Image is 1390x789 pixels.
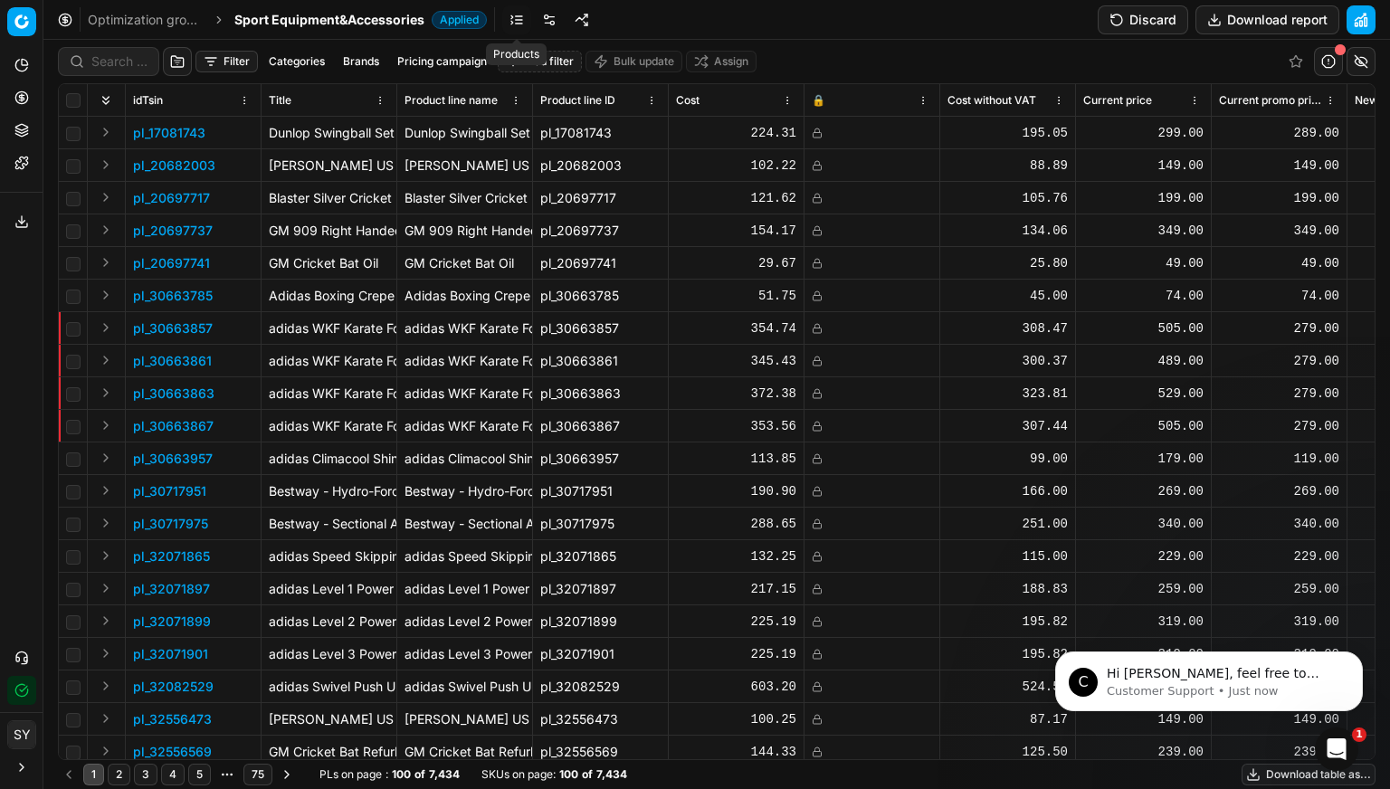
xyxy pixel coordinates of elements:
[133,450,213,468] button: pl_30663957
[133,547,210,566] button: pl_32071865
[1219,482,1339,500] div: 269.00
[58,764,80,785] button: Go to previous page
[269,743,389,761] p: GM Cricket Bat Refurb Kit
[540,352,661,370] div: pl_30663861
[947,450,1068,468] div: 99.00
[133,613,211,631] button: pl_32071899
[133,417,214,435] button: pl_30663867
[1352,727,1366,742] span: 1
[133,157,215,175] p: pl_20682003
[540,678,661,696] div: pl_32082529
[676,189,796,207] div: 121.62
[405,515,525,533] div: Bestway - Sectional Aluminum Oars - 152cm or 254cm
[269,189,389,207] p: Blaster Silver Cricket Ball - 156g
[133,93,163,108] span: idTsin
[269,678,389,696] p: adidas Swivel Push Up Bars
[133,645,208,663] p: pl_32071901
[133,124,205,142] button: pl_17081743
[262,51,332,72] button: Categories
[676,157,796,175] div: 102.22
[540,319,661,337] div: pl_30663857
[1195,5,1339,34] button: Download report
[676,547,796,566] div: 132.25
[540,450,661,468] div: pl_30663957
[947,385,1068,403] div: 323.81
[481,767,556,782] span: SKUs on page :
[234,11,487,29] span: Sport Equipment&AccessoriesApplied
[540,645,661,663] div: pl_32071901
[134,764,157,785] button: 3
[676,645,796,663] div: 225.19
[88,11,204,29] a: Optimization groups
[676,287,796,305] div: 51.75
[269,515,389,533] p: Bestway - Sectional Aluminum Oars - 152cm or 254cm
[1219,222,1339,240] div: 349.00
[95,252,117,273] button: Expand
[405,319,525,337] div: adidas WKF Karate Foot Protector - Blue - S
[1083,93,1152,108] span: Current price
[1083,515,1204,533] div: 340.00
[686,51,757,72] button: Assign
[133,287,213,305] p: pl_30663785
[95,90,117,111] button: Expand all
[133,189,210,207] button: pl_20697717
[88,11,487,29] nav: breadcrumb
[95,447,117,469] button: Expand
[676,124,796,142] div: 224.31
[91,52,148,71] input: Search by SKU or title
[133,580,210,598] p: pl_32071897
[947,710,1068,728] div: 87.17
[540,385,661,403] div: pl_30663863
[1242,764,1376,785] button: Download table as...
[133,254,210,272] button: pl_20697741
[1083,547,1204,566] div: 229.00
[133,319,213,337] button: pl_30663857
[947,678,1068,696] div: 524.52
[676,385,796,403] div: 372.38
[1083,743,1204,761] div: 239.00
[405,254,525,272] div: GM Cricket Bat Oil
[1219,93,1321,108] span: Current promo price
[133,222,213,240] button: pl_20697737
[1219,547,1339,566] div: 229.00
[405,93,498,108] span: Product line name
[405,710,525,728] div: [PERSON_NAME] US Open Ball Extra Duty - 3 Ball Tin
[947,515,1068,533] div: 251.00
[269,124,389,142] p: Dunlop Swingball Set
[1315,727,1358,771] iframe: Intercom live chat
[319,767,382,782] span: PLs on page
[1083,157,1204,175] div: 149.00
[1219,417,1339,435] div: 279.00
[95,512,117,534] button: Expand
[947,319,1068,337] div: 308.47
[586,51,682,72] button: Bulk update
[1219,613,1339,631] div: 319.00
[336,51,386,72] button: Brands
[319,767,460,782] div: :
[559,767,578,782] strong: 100
[947,93,1036,108] span: Cost without VAT
[429,767,460,782] strong: 7,434
[1083,482,1204,500] div: 269.00
[812,93,825,108] span: 🔒
[95,154,117,176] button: Expand
[676,352,796,370] div: 345.43
[95,610,117,632] button: Expand
[405,678,525,696] div: adidas Swivel Push Up Bars
[188,764,211,785] button: 5
[95,186,117,208] button: Expand
[1219,254,1339,272] div: 49.00
[540,547,661,566] div: pl_32071865
[269,710,389,728] p: [PERSON_NAME] US Open Ball Extra Duty - 3 Ball Tin
[133,743,212,761] button: pl_32556569
[947,157,1068,175] div: 88.89
[405,645,525,663] div: adidas Level 3 Power Resistance Tube - Black/Red
[269,450,389,468] p: adidas Climacool Shin Pad - White - XL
